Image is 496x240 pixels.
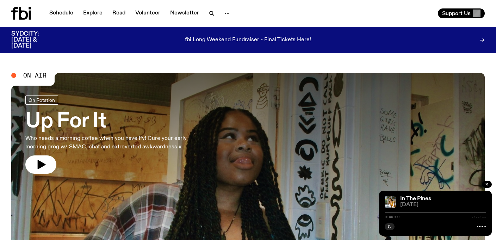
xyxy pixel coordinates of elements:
p: fbi Long Weekend Fundraiser - Final Tickets Here! [185,37,311,43]
span: -:--:-- [471,215,486,219]
span: On Rotation [29,98,55,103]
a: In The Pines [400,196,431,202]
button: Support Us [438,8,485,18]
a: Read [108,8,130,18]
a: Schedule [45,8,77,18]
h3: Up For It [25,112,206,131]
span: 0:00:00 [385,215,399,219]
a: Volunteer [131,8,165,18]
a: Up For ItWho needs a morning coffee when you have Ify! Cure your early morning grog w/ SMAC, chat... [25,96,206,174]
p: Who needs a morning coffee when you have Ify! Cure your early morning grog w/ SMAC, chat and extr... [25,134,206,151]
a: On Rotation [25,96,58,105]
h3: SYDCITY: [DATE] & [DATE] [11,31,56,49]
a: Explore [79,8,107,18]
span: On Air [23,72,46,79]
span: Support Us [442,10,471,17]
span: [DATE] [400,202,486,208]
a: Newsletter [166,8,203,18]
